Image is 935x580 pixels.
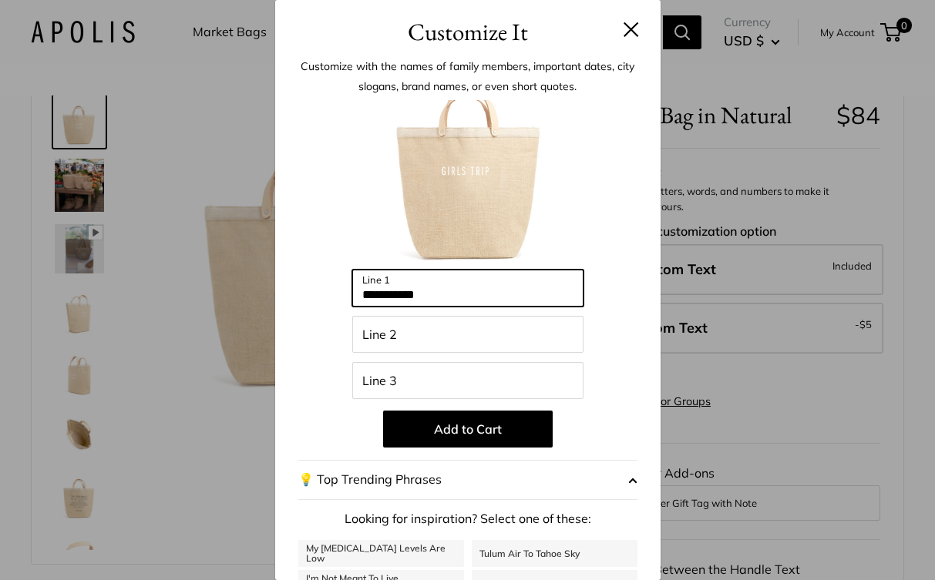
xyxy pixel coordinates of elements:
[298,460,637,500] button: 💡 Top Trending Phrases
[298,540,464,567] a: My [MEDICAL_DATA] Levels Are Low
[383,411,553,448] button: Add to Cart
[383,100,553,270] img: customizer-prod
[298,14,637,50] h3: Customize It
[472,540,637,567] a: Tulum Air To Tahoe Sky
[298,508,637,531] p: Looking for inspiration? Select one of these:
[298,56,637,96] p: Customize with the names of family members, important dates, city slogans, brand names, or even s...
